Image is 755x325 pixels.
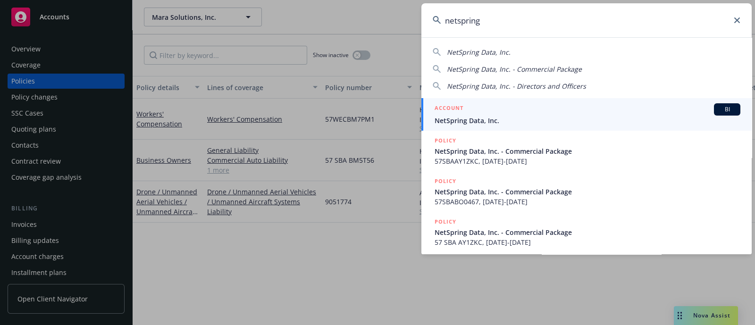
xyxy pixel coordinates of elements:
[718,105,737,114] span: BI
[435,176,456,186] h5: POLICY
[447,82,586,91] span: NetSpring Data, Inc. - Directors and Officers
[435,116,740,125] span: NetSpring Data, Inc.
[421,131,752,171] a: POLICYNetSpring Data, Inc. - Commercial Package57SBAAY1ZKC, [DATE]-[DATE]
[435,227,740,237] span: NetSpring Data, Inc. - Commercial Package
[435,103,463,115] h5: ACCOUNT
[421,3,752,37] input: Search...
[447,48,511,57] span: NetSpring Data, Inc.
[435,187,740,197] span: NetSpring Data, Inc. - Commercial Package
[435,197,740,207] span: 57SBABO0467, [DATE]-[DATE]
[435,146,740,156] span: NetSpring Data, Inc. - Commercial Package
[421,212,752,252] a: POLICYNetSpring Data, Inc. - Commercial Package57 SBA AY1ZKC, [DATE]-[DATE]
[435,217,456,226] h5: POLICY
[421,171,752,212] a: POLICYNetSpring Data, Inc. - Commercial Package57SBABO0467, [DATE]-[DATE]
[435,136,456,145] h5: POLICY
[435,156,740,166] span: 57SBAAY1ZKC, [DATE]-[DATE]
[435,237,740,247] span: 57 SBA AY1ZKC, [DATE]-[DATE]
[447,65,582,74] span: NetSpring Data, Inc. - Commercial Package
[421,98,752,131] a: ACCOUNTBINetSpring Data, Inc.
